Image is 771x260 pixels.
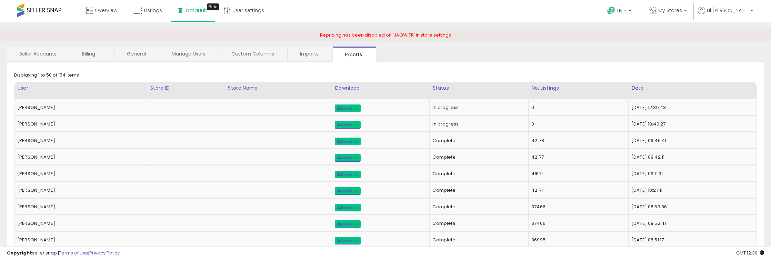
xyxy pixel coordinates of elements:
[698,7,753,22] a: Hi [PERSON_NAME]
[631,237,751,243] div: [DATE] 08:51:17
[335,121,360,129] a: Download
[337,172,358,177] span: Download
[114,47,158,61] a: General
[17,104,142,111] div: [PERSON_NAME]
[89,250,120,256] a: Privacy Policy
[335,84,427,92] div: Download
[332,47,377,62] a: Exports
[219,47,287,61] a: Custom Columns
[335,171,360,178] a: Download
[531,121,623,127] div: 0
[335,220,360,228] a: Download
[617,8,627,14] span: Help
[531,220,623,227] div: 37466
[337,239,358,243] span: Download
[531,187,623,193] div: 42171
[337,206,358,210] span: Download
[14,72,79,79] div: Displaying 1 to 50 of 154 items
[17,204,142,210] div: [PERSON_NAME]
[432,171,523,177] div: Complete
[531,104,623,111] div: 0
[17,171,142,177] div: [PERSON_NAME]
[320,32,451,38] span: Repricing has been disabled on 'JAOW TR' in store settings
[531,84,625,92] div: No. Listings
[228,84,329,92] div: Store Name
[17,121,142,127] div: [PERSON_NAME]
[335,154,360,162] a: Download
[17,187,142,193] div: [PERSON_NAME]
[207,3,219,10] div: Tooltip anchor
[70,47,113,61] a: Billing
[335,237,360,244] a: Download
[531,204,623,210] div: 37466
[432,187,523,193] div: Complete
[631,154,751,160] div: [DATE] 09:42:11
[59,250,88,256] a: Terms of Use
[17,84,144,92] div: User
[288,47,331,61] a: Imports
[337,123,358,127] span: Download
[631,187,751,193] div: [DATE] 10:27:11
[432,204,523,210] div: Complete
[335,204,360,211] a: Download
[631,121,751,127] div: [DATE] 10:40:27
[186,7,208,14] span: DataHub
[631,171,751,177] div: [DATE] 09:11:31
[17,138,142,144] div: [PERSON_NAME]
[7,250,120,257] div: seller snap | |
[432,220,523,227] div: Complete
[335,138,360,145] a: Download
[531,154,623,160] div: 42177
[631,84,754,92] div: Date
[17,220,142,227] div: [PERSON_NAME]
[337,222,358,226] span: Download
[7,250,32,256] strong: Copyright
[150,84,222,92] div: Store ID
[17,237,142,243] div: [PERSON_NAME]
[432,237,523,243] div: Complete
[531,171,623,177] div: 41671
[337,156,358,160] span: Download
[432,104,523,111] div: In progress
[7,47,69,61] a: Seller Accounts
[631,138,751,144] div: [DATE] 09:46:41
[607,6,615,15] i: Get Help
[631,220,751,227] div: [DATE] 08:52:41
[337,106,358,110] span: Download
[335,104,360,112] a: Download
[159,47,218,61] a: Manage Users
[531,237,623,243] div: 36995
[337,139,358,143] span: Download
[432,138,523,144] div: Complete
[602,1,638,22] a: Help
[335,187,360,195] a: Download
[144,7,162,14] span: Listings
[432,121,523,127] div: In progress
[17,154,142,160] div: [PERSON_NAME]
[337,189,358,193] span: Download
[736,250,764,256] span: 2025-09-10 12:39 GMT
[658,7,682,14] span: My Stores
[432,154,523,160] div: Complete
[95,7,117,14] span: Overview
[707,7,748,14] span: Hi [PERSON_NAME]
[631,104,751,111] div: [DATE] 12:35:43
[631,204,751,210] div: [DATE] 08:53:36
[531,138,623,144] div: 42178
[432,84,525,92] div: Status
